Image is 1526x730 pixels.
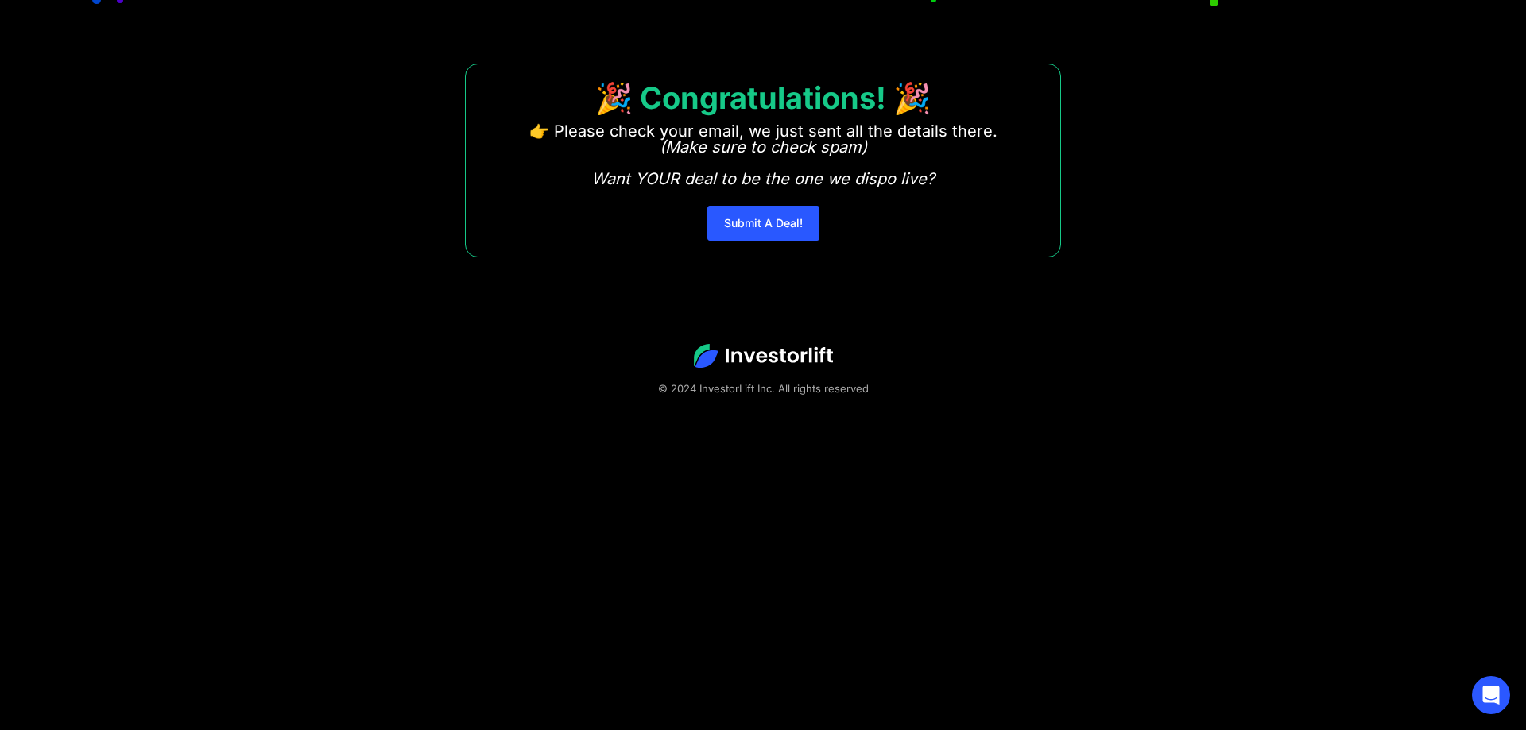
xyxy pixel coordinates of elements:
div: © 2024 InvestorLift Inc. All rights reserved [56,380,1470,396]
em: (Make sure to check spam) Want YOUR deal to be the one we dispo live? [591,137,935,188]
p: 👉 Please check your email, we just sent all the details there. ‍ [529,123,997,187]
div: Open Intercom Messenger [1472,676,1510,714]
strong: 🎉 Congratulations! 🎉 [595,79,931,116]
a: Submit A Deal! [707,206,819,241]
